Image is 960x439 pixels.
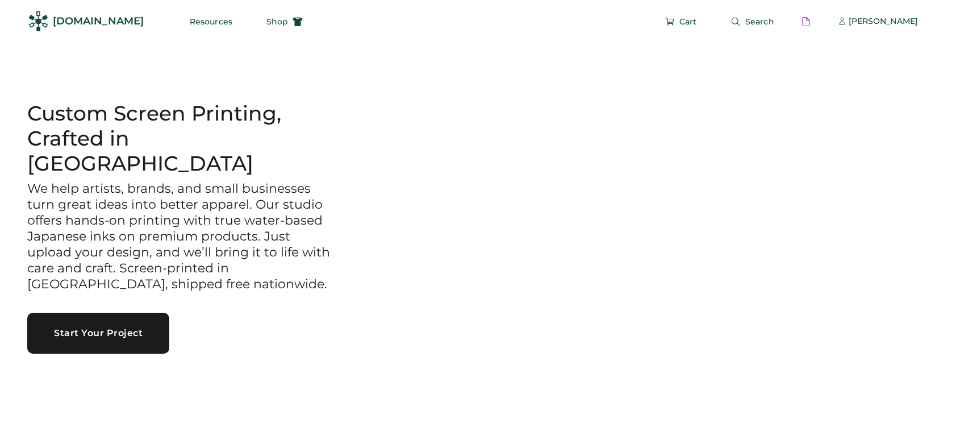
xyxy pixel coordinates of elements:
img: Rendered Logo - Screens [28,11,48,31]
button: Resources [176,10,246,33]
button: Shop [253,10,316,33]
span: Shop [266,18,288,26]
h3: We help artists, brands, and small businesses turn great ideas into better apparel. Our studio of... [27,181,334,292]
span: Cart [679,18,696,26]
h1: Custom Screen Printing, Crafted in [GEOGRAPHIC_DATA] [27,101,357,176]
button: Cart [651,10,710,33]
div: [DOMAIN_NAME] [53,14,144,28]
div: [PERSON_NAME] [849,16,918,27]
button: Start Your Project [27,313,169,354]
span: Search [745,18,774,26]
button: Search [717,10,788,33]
